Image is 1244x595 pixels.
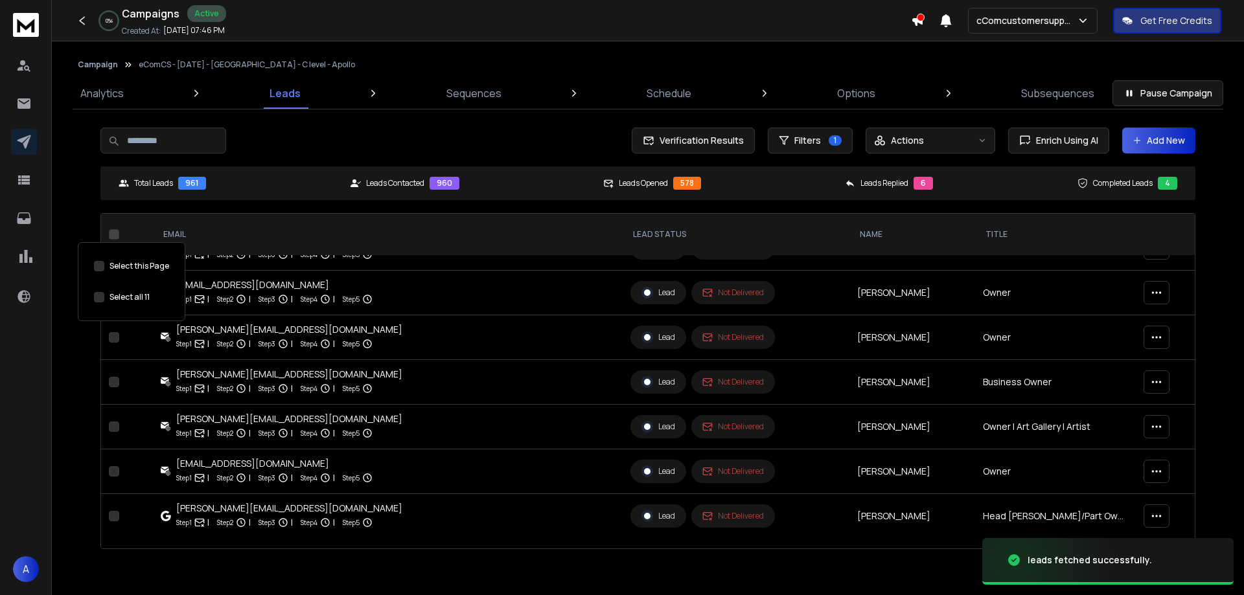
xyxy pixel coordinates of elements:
label: Select this Page [109,261,169,271]
p: Step 1 [176,471,192,484]
p: Schedule [647,85,691,101]
th: title [975,214,1136,256]
p: Step 5 [343,337,360,350]
p: Step 4 [301,516,317,529]
a: Analytics [73,78,132,109]
td: Business Owner [975,360,1136,405]
p: Actions [891,134,924,147]
p: Options [837,85,875,101]
td: Owner [975,271,1136,315]
p: | [207,427,209,440]
p: | [207,382,209,395]
p: Step 5 [343,516,360,529]
p: Step 2 [217,337,233,350]
div: Not Delivered [702,511,764,521]
p: Step 1 [176,337,192,350]
p: Step 1 [176,382,192,395]
p: | [207,337,209,350]
td: [PERSON_NAME] [849,271,975,315]
div: [PERSON_NAME][EMAIL_ADDRESS][DOMAIN_NAME] [176,502,402,515]
button: Campaign [78,60,118,70]
span: 1 [829,135,842,146]
p: | [207,293,209,306]
p: Step 3 [259,382,275,395]
p: Step 2 [217,516,233,529]
p: Analytics [80,85,124,101]
div: Not Delivered [702,466,764,477]
p: | [333,427,335,440]
p: Step 3 [259,427,275,440]
p: | [249,293,251,306]
a: Sequences [439,78,509,109]
div: Lead [641,466,675,477]
p: | [291,427,293,440]
h1: Campaigns [122,6,179,21]
td: [PERSON_NAME] [849,360,975,405]
td: [PERSON_NAME] [849,494,975,539]
div: Lead [641,287,675,298]
p: | [249,471,251,484]
p: | [333,516,335,529]
p: Step 1 [176,516,192,529]
p: Total Leads [134,178,173,188]
p: Step 1 [176,427,192,440]
a: Leads [262,78,308,109]
p: Step 4 [301,427,317,440]
div: leads fetched successfully. [1028,554,1152,567]
p: Step 3 [259,516,275,529]
p: Step 4 [301,382,317,395]
p: Step 3 [259,337,275,350]
p: Step 3 [259,293,275,306]
p: Get Free Credits [1140,14,1212,27]
td: Owner [975,449,1136,494]
div: 578 [673,177,701,190]
span: Verification Results [654,134,744,147]
button: A [13,556,39,582]
div: [PERSON_NAME][EMAIL_ADDRESS][DOMAIN_NAME] [176,412,402,425]
div: Lead [641,376,675,388]
div: Active [187,5,226,22]
div: [EMAIL_ADDRESS][DOMAIN_NAME] [176,278,373,291]
p: eComCS - [DATE] - [GEOGRAPHIC_DATA] - C level - Apollo [139,60,355,70]
p: | [291,516,293,529]
td: Head [PERSON_NAME]/Part Owner [975,494,1136,539]
p: 0 % [106,17,113,25]
div: 4 [1158,177,1177,190]
div: Not Delivered [702,287,764,298]
p: Step 2 [217,293,233,306]
div: Not Delivered [702,332,764,342]
td: [PERSON_NAME] [849,449,975,494]
p: | [207,516,209,529]
div: [PERSON_NAME][EMAIL_ADDRESS][DOMAIN_NAME] [176,323,402,336]
button: Add New [1122,128,1195,153]
p: | [291,382,293,395]
img: logo [13,13,39,37]
button: Get Free Credits [1113,8,1221,34]
div: Not Delivered [702,377,764,387]
p: Leads Opened [619,178,668,188]
p: Step 5 [343,293,360,306]
div: 960 [430,177,459,190]
p: Sequences [446,85,501,101]
p: Step 2 [217,427,233,440]
p: Step 4 [301,471,317,484]
p: | [249,337,251,350]
p: Leads Contacted [366,178,424,188]
div: Lead [641,421,675,432]
p: Leads Replied [860,178,908,188]
button: Enrich Using AI [1008,128,1109,153]
td: Owner | Art Gallery | Artist [975,405,1136,449]
p: | [333,337,335,350]
a: Schedule [639,78,699,109]
p: Created At: [122,26,161,36]
p: | [291,471,293,484]
div: Lead [641,510,675,522]
p: | [291,293,293,306]
span: Enrich Using AI [1031,134,1098,147]
p: Step 5 [343,382,360,395]
p: | [291,337,293,350]
div: Not Delivered [702,421,764,432]
td: [PERSON_NAME] [849,315,975,360]
p: Step 4 [301,293,317,306]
